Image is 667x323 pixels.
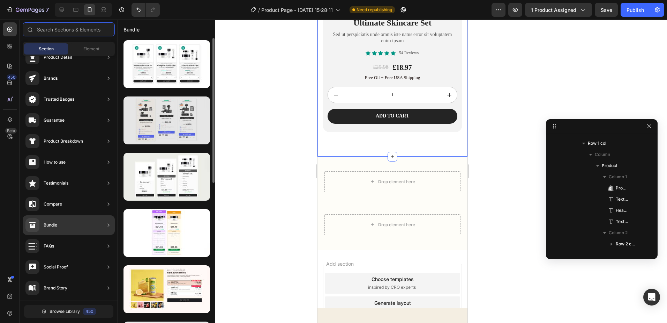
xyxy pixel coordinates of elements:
div: Beta [5,128,17,134]
span: Text Block [616,218,628,225]
div: Product Breakdown [44,138,83,145]
p: 7 [46,6,49,14]
span: Add section [6,241,39,248]
span: Product [602,162,617,169]
button: 7 [3,3,52,17]
div: 450 [7,74,17,80]
div: Trusted Badges [44,96,74,103]
span: / [258,6,260,14]
span: Row 1 col [588,140,606,147]
span: Element [83,46,99,52]
div: £29.98 [55,43,72,52]
span: Save [601,7,612,13]
button: Browse Library450 [24,305,113,318]
div: Generate layout [57,280,93,287]
iframe: Design area [317,20,467,323]
span: Row 2 cols [616,241,637,247]
div: Undo/Redo [132,3,160,17]
button: decrement [10,67,26,83]
div: Compare [44,201,62,208]
div: £18.97 [75,43,95,53]
span: Need republishing [357,7,392,13]
div: Testimonials [44,180,68,187]
span: Column 1 [609,173,627,180]
div: Drop element here [61,159,98,165]
span: 1 product assigned [531,6,576,14]
button: Publish [621,3,650,17]
p: Sed ut perspiciatis unde omnis iste natus error sit voluptatem enim ipsam [11,12,139,24]
input: quantity [26,67,124,83]
div: Guarantee [44,117,65,124]
span: Section [39,46,54,52]
span: Heading [616,207,628,214]
button: Add to cart [10,89,140,104]
span: Product Page - [DATE] 15:28:11 [261,6,333,14]
p: Free Oil + Free USA Shipping [11,55,139,61]
button: increment [124,67,140,83]
div: Open Intercom Messenger [643,289,660,306]
span: inspired by CRO experts [51,265,98,271]
div: Choose templates [54,256,96,263]
input: Search Sections & Elements [23,22,115,36]
div: Brand Story [44,285,67,292]
div: Bundle [44,222,57,229]
div: Product Detail [44,54,72,61]
span: Browse Library [50,308,80,315]
button: Save [595,3,618,17]
div: 450 [83,308,96,315]
p: 54 Reviews [82,31,101,36]
div: How to use [44,159,66,166]
span: Column 2 [609,229,628,236]
div: Add to cart [58,93,92,100]
span: Text Block [616,196,628,203]
span: Product Images [616,185,628,192]
button: 1 product assigned [525,3,592,17]
div: Social Proof [44,264,68,271]
span: Column [595,151,610,158]
div: Brands [44,75,58,82]
div: Drop element here [61,202,98,208]
div: FAQs [44,243,54,250]
div: Publish [627,6,644,14]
